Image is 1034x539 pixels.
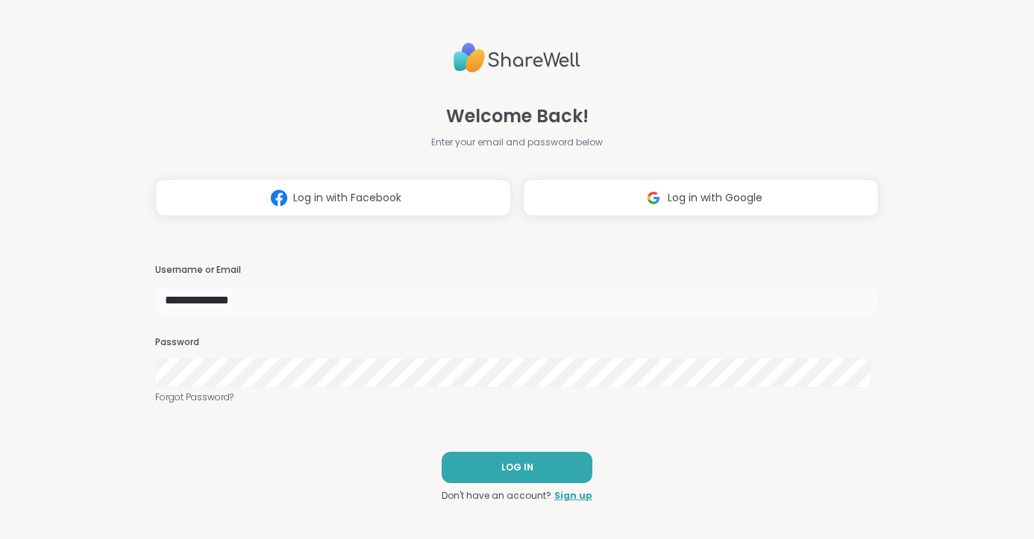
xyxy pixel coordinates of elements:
a: Forgot Password? [155,391,879,404]
span: Log in with Facebook [293,190,401,206]
span: Log in with Google [668,190,762,206]
button: Log in with Facebook [155,179,511,216]
span: LOG IN [501,461,533,474]
button: LOG IN [442,452,592,483]
a: Sign up [554,489,592,502]
span: Don't have an account? [442,489,551,502]
span: Enter your email and password below [431,136,603,149]
img: ShareWell Logo [454,37,580,79]
img: ShareWell Logomark [265,184,293,212]
span: Welcome Back! [446,103,589,130]
h3: Username or Email [155,264,879,277]
h3: Password [155,336,879,349]
img: ShareWell Logomark [639,184,668,212]
button: Log in with Google [523,179,879,216]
